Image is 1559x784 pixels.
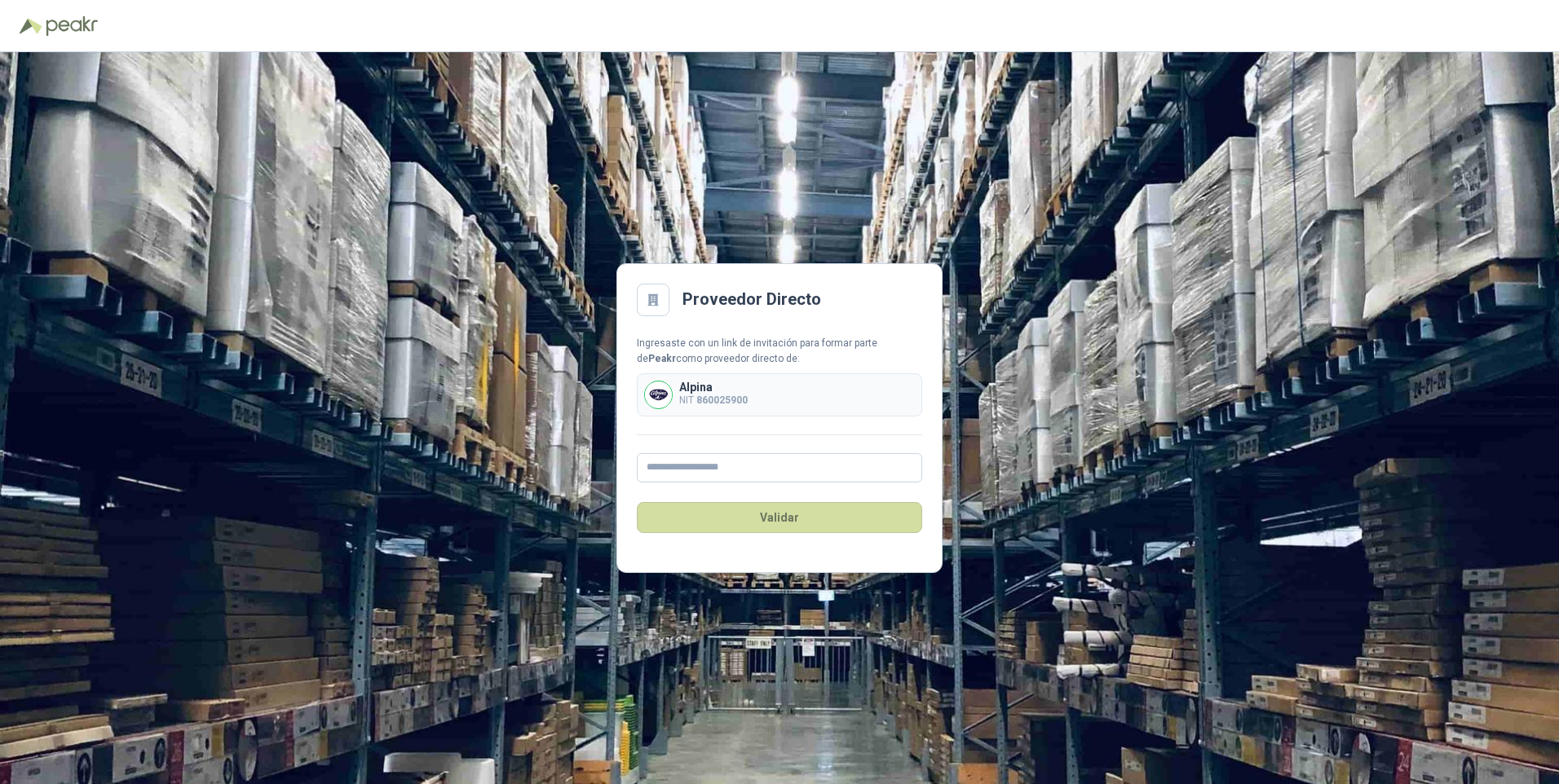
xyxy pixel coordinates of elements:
h2: Proveedor Directo [682,287,821,312]
img: Logo [20,18,42,34]
b: 860025900 [696,394,748,406]
div: Ingresaste con un link de invitación para formar parte de como proveedor directo de: [637,336,922,367]
p: NIT [679,393,748,408]
b: Peakr [648,353,676,364]
button: Validar [637,502,922,533]
p: Alpina [679,381,748,393]
img: Company Logo [645,381,672,408]
img: Peakr [46,16,98,36]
